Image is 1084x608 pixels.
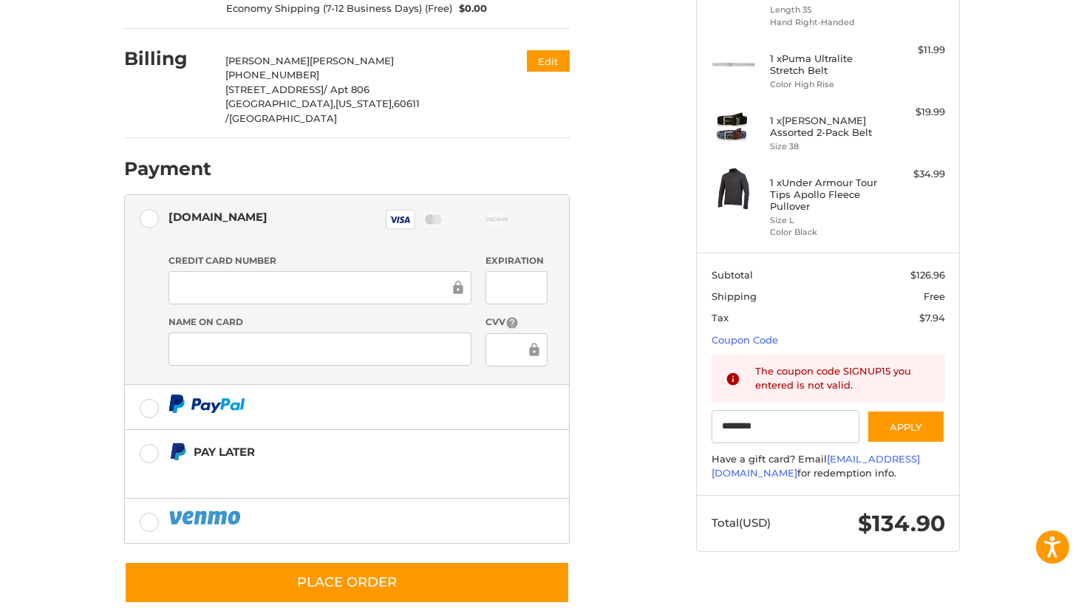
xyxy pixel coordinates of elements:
[858,510,945,537] span: $134.90
[712,290,757,302] span: Shipping
[887,105,945,120] div: $19.99
[712,516,771,530] span: Total (USD)
[770,4,883,16] li: Length 35
[452,1,488,16] span: $0.00
[168,508,244,527] img: PayPal icon
[168,468,477,480] iframe: PayPal Message 1
[919,312,945,324] span: $7.94
[124,47,211,70] h2: Billing
[770,177,883,213] h4: 1 x Under Armour Tour Tips Apollo Fleece Pullover
[770,16,883,29] li: Hand Right-Handed
[194,440,477,464] div: Pay Later
[712,452,945,481] div: Have a gift card? Email for redemption info.
[924,290,945,302] span: Free
[310,55,394,66] span: [PERSON_NAME]
[712,410,860,443] input: Gift Certificate or Coupon Code
[770,52,883,77] h4: 1 x Puma Ultralite Stretch Belt
[225,69,319,81] span: [PHONE_NUMBER]
[712,312,729,324] span: Tax
[225,98,420,124] span: 60611 /
[770,214,883,227] li: Size L
[335,98,394,109] span: [US_STATE],
[755,364,931,393] div: The coupon code SIGNUP15 you entered is not valid.
[910,269,945,281] span: $126.96
[124,157,211,180] h2: Payment
[124,561,570,604] button: Place Order
[229,112,337,124] span: [GEOGRAPHIC_DATA]
[168,443,187,461] img: Pay Later icon
[485,315,547,329] label: CVV
[712,334,778,346] a: Coupon Code
[168,394,245,413] img: PayPal icon
[168,315,471,329] label: Name on Card
[867,410,945,443] button: Apply
[225,55,310,66] span: [PERSON_NAME]
[485,254,547,267] label: Expiration
[887,43,945,58] div: $11.99
[770,78,883,91] li: Color High Rise
[712,269,753,281] span: Subtotal
[225,98,335,109] span: [GEOGRAPHIC_DATA],
[324,83,369,95] span: / Apt 806
[226,1,452,16] span: Economy Shipping (7-12 Business Days) (Free)
[168,254,471,267] label: Credit Card Number
[770,226,883,239] li: Color Black
[168,205,267,229] div: [DOMAIN_NAME]
[887,167,945,182] div: $34.99
[225,83,324,95] span: [STREET_ADDRESS]
[770,115,883,139] h4: 1 x [PERSON_NAME] Assorted 2-Pack Belt
[770,140,883,153] li: Size 38
[527,50,570,72] button: Edit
